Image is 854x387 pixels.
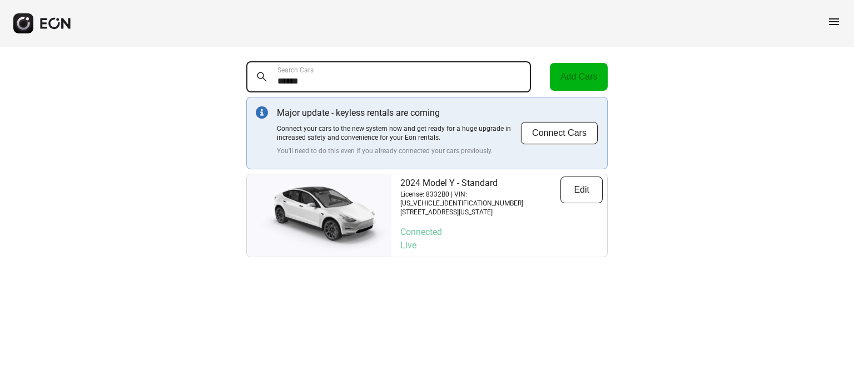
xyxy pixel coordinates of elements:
[277,124,520,142] p: Connect your cars to the new system now and get ready for a huge upgrade in increased safety and ...
[520,121,598,145] button: Connect Cars
[560,177,603,203] button: Edit
[400,208,560,217] p: [STREET_ADDRESS][US_STATE]
[400,239,603,252] p: Live
[247,179,391,252] img: car
[400,226,603,239] p: Connected
[277,146,520,155] p: You'll need to do this even if you already connected your cars previously.
[277,66,314,75] label: Search Cars
[400,177,560,190] p: 2024 Model Y - Standard
[827,15,841,28] span: menu
[256,106,268,119] img: info
[400,190,560,208] p: License: 8332B0 | VIN: [US_VEHICLE_IDENTIFICATION_NUMBER]
[277,106,520,120] p: Major update - keyless rentals are coming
